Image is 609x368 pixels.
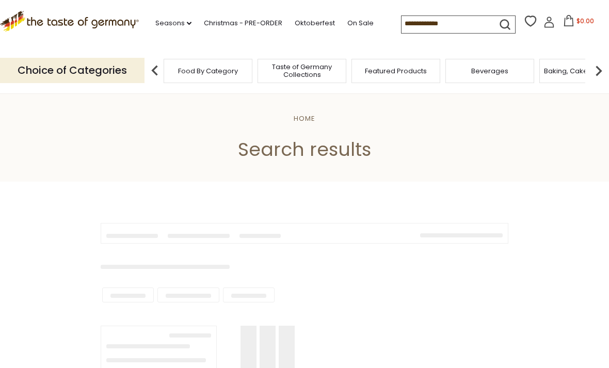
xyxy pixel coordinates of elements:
a: Beverages [471,67,508,75]
img: next arrow [588,60,609,81]
a: Oktoberfest [295,18,335,29]
button: $0.00 [557,15,601,30]
a: Featured Products [365,67,427,75]
span: $0.00 [576,17,594,25]
h1: Search results [32,138,577,161]
a: Taste of Germany Collections [261,63,343,78]
a: Christmas - PRE-ORDER [204,18,282,29]
a: Seasons [155,18,191,29]
a: Home [294,114,315,123]
a: Food By Category [178,67,238,75]
img: previous arrow [145,60,165,81]
a: On Sale [347,18,374,29]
